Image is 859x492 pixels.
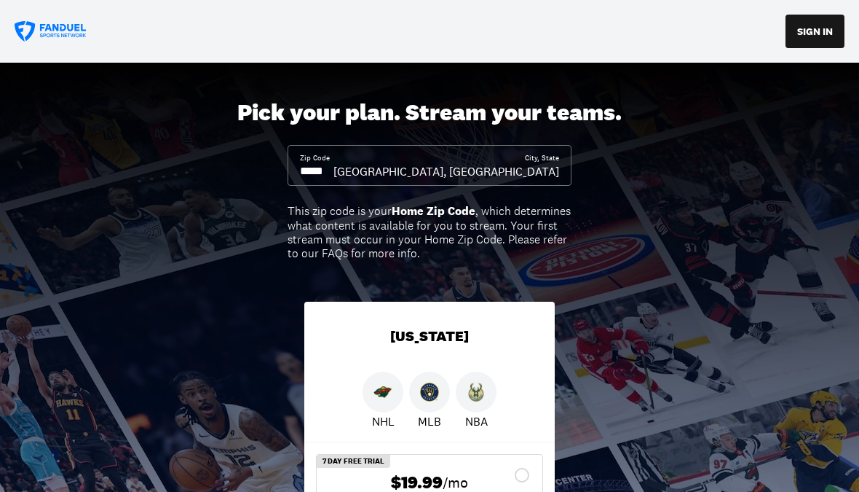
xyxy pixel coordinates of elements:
[300,153,330,163] div: Zip Code
[372,413,395,430] p: NHL
[304,302,555,372] div: [US_STATE]
[420,383,439,402] img: Brewers
[237,99,622,127] div: Pick your plan. Stream your teams.
[317,455,390,468] div: 7 Day Free Trial
[333,163,559,179] div: [GEOGRAPHIC_DATA], [GEOGRAPHIC_DATA]
[392,203,475,219] b: Home Zip Code
[418,413,441,430] p: MLB
[525,153,559,163] div: City, State
[465,413,488,430] p: NBA
[467,383,486,402] img: Bucks
[288,204,571,260] div: This zip code is your , which determines what content is available for you to stream. Your first ...
[785,15,844,48] button: SIGN IN
[373,383,392,402] img: Wild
